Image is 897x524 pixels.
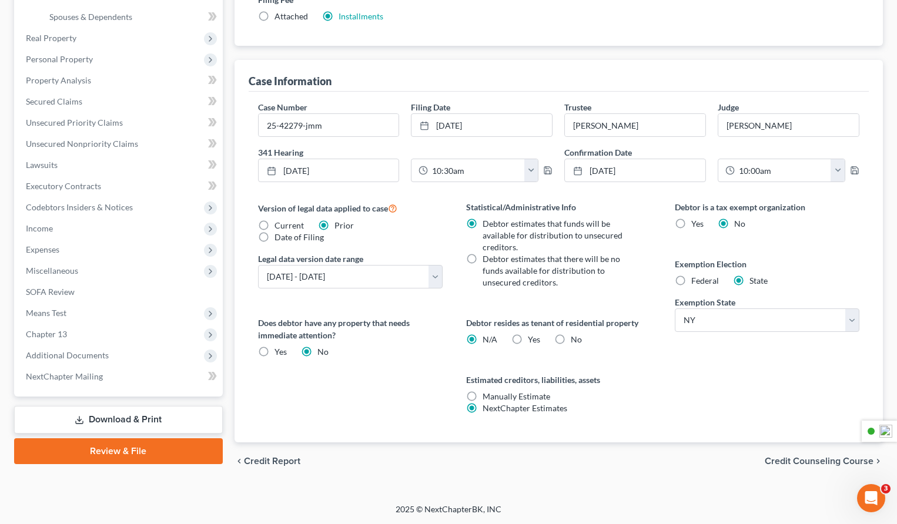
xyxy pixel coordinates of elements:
[564,101,591,113] label: Trustee
[275,11,308,21] span: Attached
[14,406,223,434] a: Download & Print
[244,456,300,466] span: Credit Report
[26,287,75,297] span: SOFA Review
[565,114,705,136] input: --
[252,146,559,159] label: 341 Hearing
[249,74,332,88] div: Case Information
[26,244,59,254] span: Expenses
[26,139,138,149] span: Unsecured Nonpriority Claims
[235,456,244,466] i: chevron_left
[258,253,363,265] label: Legal data version date range
[259,114,399,136] input: Enter case number...
[334,220,354,230] span: Prior
[26,329,67,339] span: Chapter 13
[765,456,873,466] span: Credit Counseling Course
[26,33,76,43] span: Real Property
[26,54,93,64] span: Personal Property
[26,202,133,212] span: Codebtors Insiders & Notices
[14,438,223,464] a: Review & File
[675,258,860,270] label: Exemption Election
[16,176,223,197] a: Executory Contracts
[881,484,891,493] span: 3
[528,334,540,344] span: Yes
[26,308,66,318] span: Means Test
[873,456,883,466] i: chevron_right
[26,75,91,85] span: Property Analysis
[26,181,101,191] span: Executory Contracts
[26,371,103,381] span: NextChapter Mailing
[26,117,123,127] span: Unsecured Priority Claims
[466,317,651,329] label: Debtor resides as tenant of residential property
[26,96,82,106] span: Secured Claims
[565,159,705,182] a: [DATE]
[691,219,704,229] span: Yes
[483,391,550,401] span: Manually Estimate
[675,201,860,213] label: Debtor is a tax exempt organization
[275,232,324,242] span: Date of Filing
[718,114,859,136] input: --
[571,334,582,344] span: No
[26,160,58,170] span: Lawsuits
[16,366,223,387] a: NextChapter Mailing
[718,101,739,113] label: Judge
[235,456,300,466] button: chevron_left Credit Report
[735,159,831,182] input: -- : --
[765,456,883,466] button: Credit Counseling Course chevron_right
[317,347,329,357] span: No
[275,347,287,357] span: Yes
[26,266,78,276] span: Miscellaneous
[483,254,620,287] span: Debtor estimates that there will be no funds available for distribution to unsecured creditors.
[428,159,524,182] input: -- : --
[466,201,651,213] label: Statistical/Administrative Info
[466,374,651,386] label: Estimated creditors, liabilities, assets
[49,12,132,22] span: Spouses & Dependents
[275,220,304,230] span: Current
[411,101,450,113] label: Filing Date
[258,101,307,113] label: Case Number
[26,223,53,233] span: Income
[259,159,399,182] a: [DATE]
[411,114,552,136] a: [DATE]
[691,276,719,285] span: Federal
[258,317,443,341] label: Does debtor have any property that needs immediate attention?
[40,6,223,28] a: Spouses & Dependents
[16,70,223,91] a: Property Analysis
[558,146,865,159] label: Confirmation Date
[258,201,443,215] label: Version of legal data applied to case
[16,154,223,176] a: Lawsuits
[483,219,622,252] span: Debtor estimates that funds will be available for distribution to unsecured creditors.
[26,350,109,360] span: Additional Documents
[483,334,497,344] span: N/A
[857,484,885,512] iframe: Intercom live chat
[16,112,223,133] a: Unsecured Priority Claims
[16,91,223,112] a: Secured Claims
[675,296,735,308] label: Exemption State
[749,276,768,285] span: State
[483,403,567,413] span: NextChapter Estimates
[339,11,383,21] a: Installments
[16,281,223,303] a: SOFA Review
[734,219,745,229] span: No
[16,133,223,154] a: Unsecured Nonpriority Claims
